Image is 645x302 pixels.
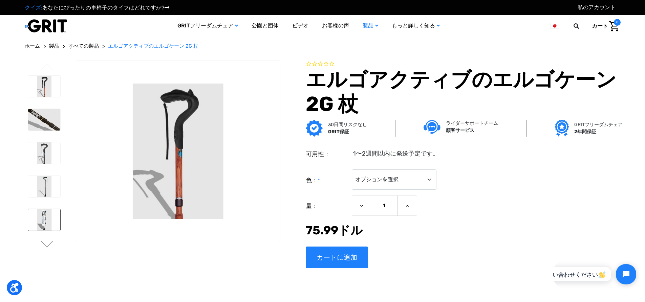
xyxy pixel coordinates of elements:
[25,42,621,50] nav: パンくず
[306,203,318,210] font: 量：
[363,22,373,29] font: 製品
[68,43,99,49] font: すべての製品
[424,120,440,134] img: 顧客サービス
[306,223,363,237] font: 75.99ドル
[252,22,279,29] font: 公園と団体
[25,4,42,11] font: クイズ:
[28,209,60,231] img: エルゴアクティブのエルゴケーン 2G 杖
[306,150,330,158] font: 可用性：
[292,22,308,29] font: ビデオ
[322,22,349,29] font: お客様の声
[25,19,67,33] img: GRIT全地形対応車椅子および移動用機器
[28,176,60,198] img: エルゴアクティブのエルゴケーン 2G 杖
[177,22,233,29] font: GRITフリーダムチェア
[63,6,84,26] button: チャットウィジェットを開く
[555,120,569,137] img: グリットの自由
[28,76,60,97] img: エルゴアクティブのエルゴケーン 2G 杖
[40,64,54,72] button: スライド3/3へ
[285,15,315,37] a: ビデオ
[551,22,559,30] img: jp.png
[306,247,368,268] input: カートに追加
[553,258,642,290] iframe: Tidioチャット
[68,42,99,50] a: すべての製品
[577,19,587,33] input: 検索
[328,122,367,127] font: 30日間リスクなし
[25,43,40,49] font: ホーム
[356,15,385,37] a: 製品
[592,23,608,29] font: カート
[25,42,40,50] a: ホーム
[28,109,60,131] img: エルゴアクティブのエルゴケーン 2G 杖
[40,241,54,249] button: スライド2/3へ
[385,15,447,37] a: もっと詳しく知る
[446,127,474,133] font: 顧客サービス
[315,15,356,37] a: お客様の声
[46,13,53,20] img: 👋
[587,19,621,33] a: カートには商品がありません
[28,142,60,164] img: エルゴアクティブのエルゴケーン 2G 杖
[171,15,245,37] a: GRITフリーダムチェア
[306,68,617,116] font: エルゴアクティブのエルゴケーン 2G 杖
[578,4,616,10] a: アカウント
[353,150,439,157] font: 1〜2週間以内に発送予定です。
[49,42,59,50] a: 製品
[49,43,59,49] font: 製品
[616,20,618,24] font: 0
[609,21,619,31] img: カート
[446,120,498,126] font: ライダーサポートチーム
[76,84,280,219] img: エルゴアクティブのエルゴケーン 2G 杖
[328,129,349,135] font: GRIT保証
[306,177,318,184] font: 色：
[42,4,165,11] font: あなたにぴったりの車椅子のタイプはどれですか?
[108,43,198,49] font: エルゴアクティブのエルゴケーン 2G 杖
[306,120,323,137] img: GRIT保証
[392,22,435,29] font: もっと詳しく知る
[574,122,623,127] font: GRITフリーダムチェア
[578,4,616,10] font: 私のアカウント
[306,61,621,68] span: 評価：0.0 / 5つ星 0件のレビュー
[25,4,169,11] a: クイズ:あなたにぴったりの車椅子のタイプはどれですか?
[108,42,198,50] a: エルゴアクティブのエルゴケーン 2G 杖
[574,129,596,135] font: 2年間保証
[245,15,285,37] a: 公園と団体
